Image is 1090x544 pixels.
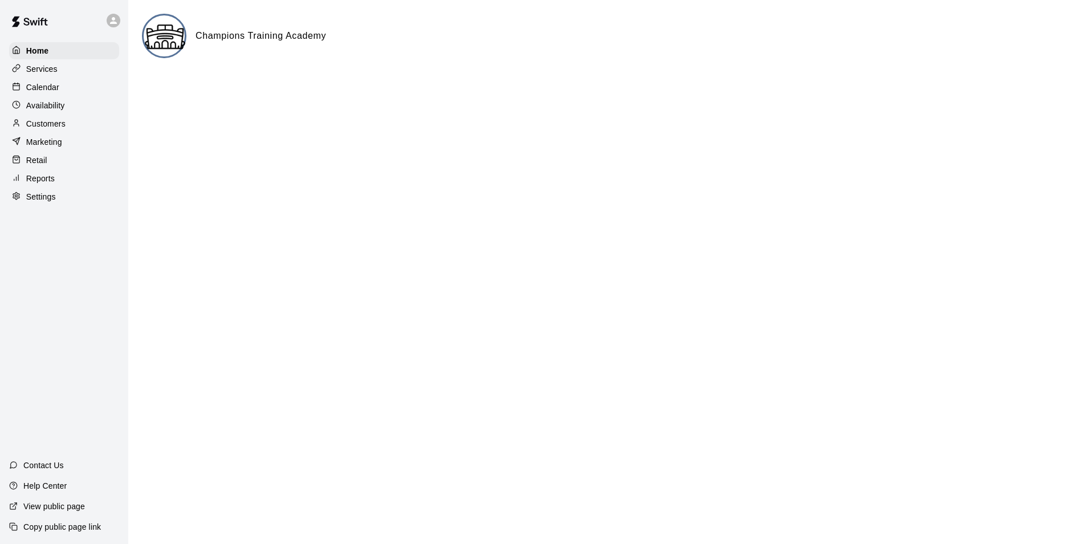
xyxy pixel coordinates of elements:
p: Availability [26,100,65,111]
p: Help Center [23,480,67,492]
p: Retail [26,155,47,166]
p: Customers [26,118,66,129]
a: Reports [9,170,119,187]
p: Services [26,63,58,75]
p: Settings [26,191,56,202]
a: Retail [9,152,119,169]
a: Marketing [9,133,119,151]
p: View public page [23,501,85,512]
p: Reports [26,173,55,184]
img: Champions Training Academy logo [144,15,186,58]
p: Contact Us [23,460,64,471]
a: Home [9,42,119,59]
a: Customers [9,115,119,132]
p: Copy public page link [23,521,101,533]
a: Calendar [9,79,119,96]
a: Availability [9,97,119,114]
p: Marketing [26,136,62,148]
h6: Champions Training Academy [196,29,326,43]
a: Settings [9,188,119,205]
p: Home [26,45,49,56]
p: Calendar [26,82,59,93]
a: Services [9,60,119,78]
